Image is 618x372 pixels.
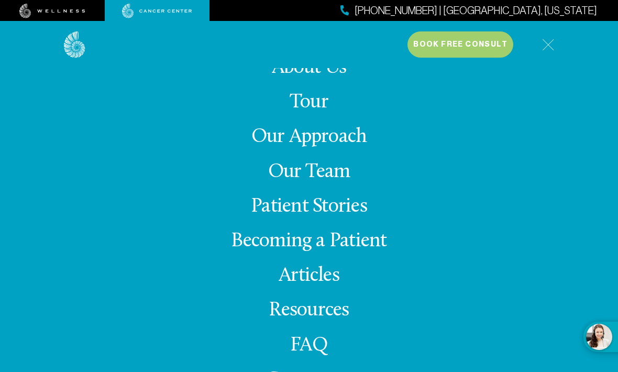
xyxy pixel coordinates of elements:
img: logo [64,31,85,58]
a: FAQ [290,335,328,356]
a: Patient Stories [251,196,367,217]
a: Resources [269,300,349,321]
a: Becoming a Patient [231,231,387,251]
a: About Us [272,58,347,78]
span: [PHONE_NUMBER] | [GEOGRAPHIC_DATA], [US_STATE] [355,3,597,18]
a: Articles [279,266,339,286]
a: [PHONE_NUMBER] | [GEOGRAPHIC_DATA], [US_STATE] [340,3,597,18]
img: icon-hamburger [542,39,554,51]
button: Book Free Consult [407,31,513,58]
a: Our Approach [251,127,367,147]
img: cancer center [122,4,192,18]
a: Our Team [268,162,350,182]
a: Tour [290,92,328,113]
img: wellness [19,4,85,18]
